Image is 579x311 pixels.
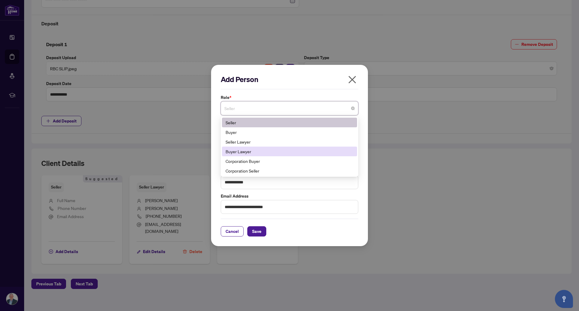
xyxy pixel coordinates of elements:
button: Save [247,226,266,236]
button: Cancel [221,226,244,236]
h2: Add Person [221,75,358,84]
div: Seller [226,119,353,126]
div: Corporation Buyer [226,158,353,164]
label: Email Address [221,193,358,199]
div: Buyer Lawyer [226,148,353,155]
span: Cancel [226,227,239,236]
div: Seller Lawyer [226,138,353,145]
div: Seller [222,118,357,127]
div: Corporation Buyer [222,156,357,166]
span: Seller [224,103,355,114]
div: Buyer [226,129,353,135]
div: Buyer [222,127,357,137]
span: Save [252,227,261,236]
label: Role [221,94,358,101]
div: Buyer Lawyer [222,147,357,156]
div: Corporation Seller [222,166,357,176]
div: Corporation Seller [226,167,353,174]
span: close-circle [351,106,355,110]
div: Seller Lawyer [222,137,357,147]
span: close [347,75,357,84]
button: Open asap [555,290,573,308]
